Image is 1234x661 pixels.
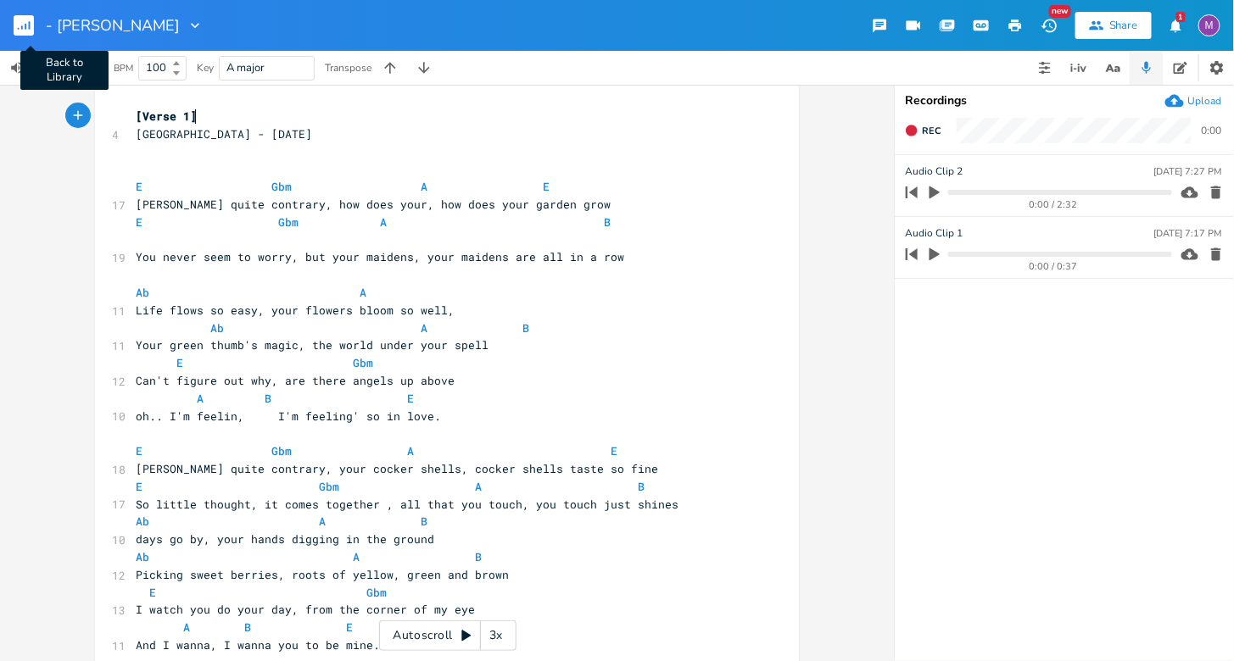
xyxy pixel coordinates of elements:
span: Rec [922,125,941,137]
div: [DATE] 7:27 PM [1154,167,1222,176]
span: A [475,479,482,494]
span: E [407,391,414,406]
span: E [136,443,142,458]
span: [GEOGRAPHIC_DATA] - [DATE] [136,126,312,142]
span: B [421,514,427,529]
span: E [136,214,142,230]
div: 0:00 / 2:32 [935,200,1172,209]
span: Gbm [271,179,292,194]
span: A [380,214,387,230]
span: A [183,619,190,635]
span: [Verse 1] [136,108,197,124]
span: Gbm [271,443,292,458]
span: - [PERSON_NAME] [46,18,180,33]
span: Ab [136,549,149,564]
span: Audio Clip 2 [905,164,963,180]
span: B [475,549,482,564]
span: Life flows so easy, your flowers bloom so well, [136,303,455,318]
span: A major [226,60,265,75]
span: You never seem to worry, but your maidens, your maidens are all in a row [136,249,624,264]
span: A [360,285,366,300]
span: E [136,479,142,494]
span: oh.. I'm feelin, I'm feeling' so in love. [136,408,441,424]
span: E [346,619,353,635]
div: Key [197,63,214,73]
span: B [265,391,271,406]
div: Share [1109,18,1138,33]
button: Back to Library [14,5,47,46]
span: E [136,179,142,194]
button: New [1032,10,1066,41]
div: [DATE] 7:17 PM [1154,229,1222,238]
span: E [611,443,617,458]
div: Recordings [905,95,1224,107]
span: Ab [136,514,149,529]
span: A [407,443,414,458]
span: Gbm [278,214,299,230]
div: New [1049,5,1071,18]
span: B [522,320,529,336]
span: Ab [210,320,224,336]
span: Your green thumb's magic, the world under your spell [136,337,489,353]
button: M [1198,6,1220,45]
div: Transpose [325,63,371,73]
span: Audio Clip 1 [905,225,963,242]
span: E [543,179,550,194]
div: 3x [481,620,511,651]
span: Ab [136,285,149,300]
div: melindameshad [1198,14,1220,36]
span: days go by, your hands digging in the ground [136,531,434,547]
div: 0:00 / 0:37 [935,262,1172,271]
span: Picking sweet berries, roots of yellow, green and brown [136,567,509,582]
span: A [197,391,204,406]
div: BPM [114,64,133,73]
button: Share [1075,12,1152,39]
span: Gbm [319,479,339,494]
span: E [176,355,183,370]
div: Autoscroll [379,620,516,651]
button: Upload [1165,92,1222,110]
span: A [319,514,326,529]
span: And I wanna, I wanna you to be mine. [136,637,380,653]
span: So little thought, it comes together , all that you touch, you touch just shines [136,497,678,512]
span: A [421,179,427,194]
span: E [149,585,156,600]
span: A [353,549,360,564]
span: Gbm [366,585,387,600]
button: 1 [1159,10,1192,41]
span: [PERSON_NAME] quite contrary, your cocker shells, cocker shells taste so fine [136,461,658,476]
span: Can't figure out why, are there angels up above [136,373,455,388]
div: Upload [1188,94,1222,108]
span: A [421,320,427,336]
button: Rec [898,117,947,144]
span: B [638,479,645,494]
div: 1 [1176,12,1186,22]
span: B [244,619,251,635]
span: B [604,214,611,230]
span: [PERSON_NAME] quite contrary, how does your, how does your garden grow [136,197,611,212]
span: Gbm [353,355,373,370]
div: 0:00 [1202,125,1222,136]
span: I watch you do your day, from the corner of my eye [136,602,475,617]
